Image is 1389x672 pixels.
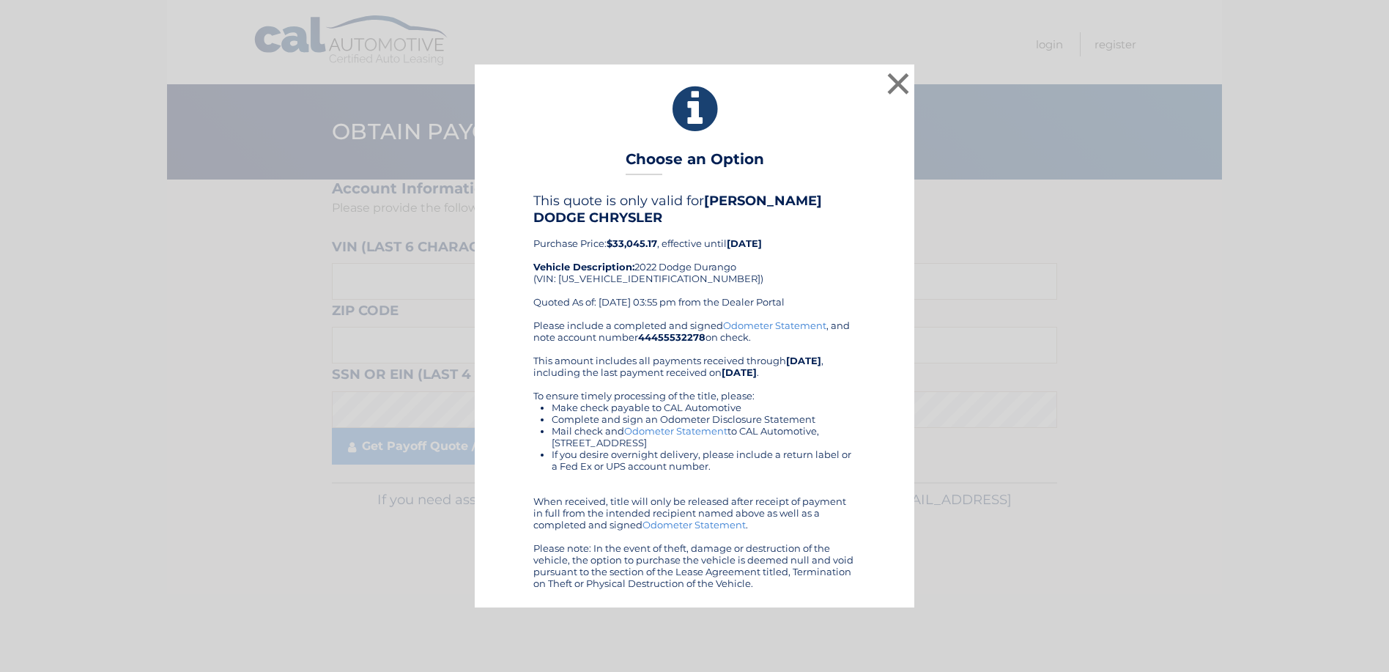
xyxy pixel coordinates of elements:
[884,69,913,98] button: ×
[533,193,856,225] h4: This quote is only valid for
[533,320,856,589] div: Please include a completed and signed , and note account number on check. This amount includes al...
[533,261,634,273] strong: Vehicle Description:
[552,402,856,413] li: Make check payable to CAL Automotive
[722,366,757,378] b: [DATE]
[533,193,822,225] b: [PERSON_NAME] DODGE CHRYSLER
[533,193,856,319] div: Purchase Price: , effective until 2022 Dodge Durango (VIN: [US_VEHICLE_IDENTIFICATION_NUMBER]) Qu...
[638,331,705,343] b: 44455532278
[727,237,762,249] b: [DATE]
[607,237,657,249] b: $33,045.17
[552,413,856,425] li: Complete and sign an Odometer Disclosure Statement
[624,425,727,437] a: Odometer Statement
[626,150,764,176] h3: Choose an Option
[552,448,856,472] li: If you desire overnight delivery, please include a return label or a Fed Ex or UPS account number.
[723,320,826,331] a: Odometer Statement
[642,519,746,531] a: Odometer Statement
[552,425,856,448] li: Mail check and to CAL Automotive, [STREET_ADDRESS]
[786,355,821,366] b: [DATE]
